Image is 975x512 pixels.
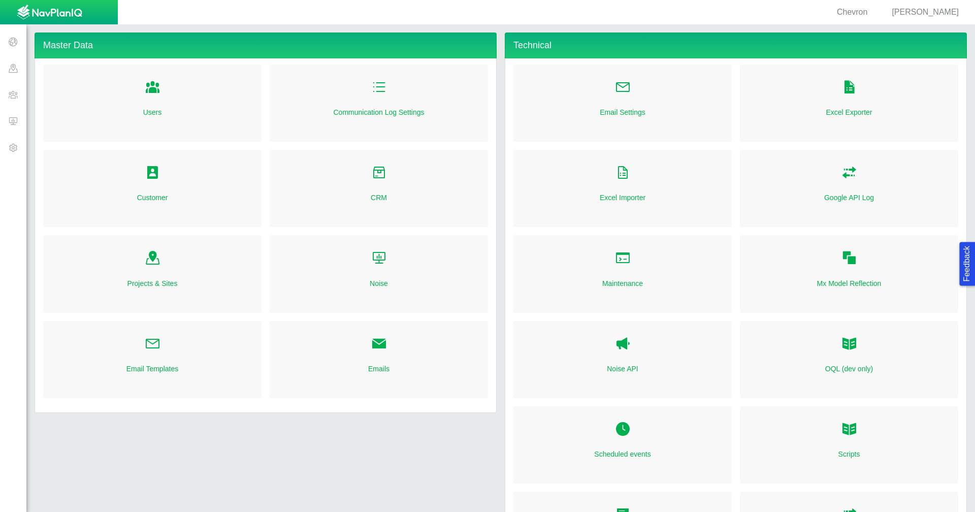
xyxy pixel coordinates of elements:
a: Folder Open Icon [615,247,631,270]
a: Mx Model Reflection [817,278,882,289]
div: Folder Open Icon Email Templates [43,321,262,398]
a: Folder Open Icon [615,77,631,99]
div: Folder Open Icon Scheduled events [513,406,732,484]
div: Folder Open Icon Emails [270,321,488,398]
div: Folder Open Icon Users [43,65,262,142]
a: OQL [841,333,857,356]
a: Folder Open Icon [371,247,387,270]
div: Folder Open Icon Noise [270,235,488,312]
div: Folder Open Icon Maintenance [513,235,732,312]
a: Folder Open Icon [615,162,631,184]
span: [PERSON_NAME] [892,8,959,16]
a: Folder Open Icon [371,333,387,356]
h4: Technical [505,33,967,58]
a: OQL (dev only) [825,364,873,374]
div: Folder Open Icon Mx Model Reflection [740,235,958,312]
a: Projects & Sites [127,278,178,289]
a: Noise [370,278,388,289]
a: Emails [368,364,389,374]
a: Email Templates [126,364,178,374]
div: [PERSON_NAME] [880,7,963,18]
a: CRM [371,193,387,203]
a: Folder Open Icon [841,162,857,184]
a: Maintenance [602,278,643,289]
div: OQL OQL (dev only) [740,321,958,398]
a: Users [143,107,162,117]
h4: Master Data [35,33,497,58]
a: Folder Open Icon [371,162,387,184]
a: Folder Open Icon [841,419,857,441]
div: Folder Open Icon Customer [43,150,262,227]
a: Folder Open Icon [371,77,387,99]
a: Folder Open Icon [145,333,160,356]
a: Noise API [607,364,638,374]
div: Folder Open Icon CRM [270,150,488,227]
a: Scripts [838,449,860,459]
div: Folder Open Icon Excel Importer [513,150,732,227]
a: Google API Log [824,193,874,203]
div: Folder Open Icon Projects & Sites [43,235,262,312]
a: Noise API [615,333,631,356]
a: Folder Open Icon [841,247,857,270]
div: Folder Open Icon Excel Exporter [740,65,958,142]
a: Excel Importer [600,193,645,203]
a: Excel Exporter [826,107,872,117]
a: Email Settings [600,107,645,117]
img: UrbanGroupSolutionsTheme$USG_Images$logo.png [17,5,82,21]
span: Chevron [837,8,867,16]
a: Folder Open Icon [615,419,631,441]
a: Communication Log Settings [334,107,425,117]
div: Folder Open Icon Scripts [740,406,958,484]
a: Scheduled events [594,449,651,459]
div: Folder Open Icon Communication Log Settings [270,65,488,142]
a: Folder Open Icon [841,77,857,99]
div: Folder Open Icon Google API Log [740,150,958,227]
button: Feedback [959,242,975,285]
div: Folder Open Icon Email Settings [513,65,732,142]
a: Folder Open Icon [145,77,160,99]
a: Folder Open Icon [145,162,160,184]
a: Customer [137,193,168,203]
a: Folder Open Icon [145,247,160,270]
div: Noise API Noise API [513,321,732,398]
